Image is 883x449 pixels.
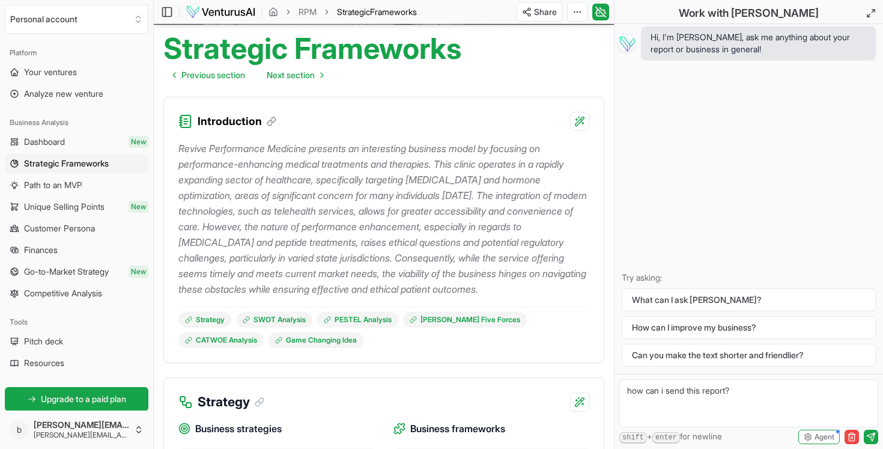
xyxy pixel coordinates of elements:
textarea: how can i send this report? [619,379,878,427]
a: DashboardNew [5,132,148,151]
div: Business Analysis [5,113,148,132]
h1: Strategic Frameworks [163,34,461,63]
span: Competitive Analysis [24,287,102,299]
span: StrategicFrameworks [337,6,417,18]
div: Platform [5,43,148,63]
span: Pitch deck [24,335,63,347]
h2: Work with [PERSON_NAME] [679,5,819,22]
span: b [10,420,29,439]
div: Tools [5,313,148,332]
img: Vera [617,34,636,53]
span: Path to an MVP [24,179,82,191]
a: Go to next page [257,63,333,87]
button: Select an organization [5,5,148,34]
img: logo [186,5,256,19]
a: Upgrade to a paid plan [5,387,148,411]
a: Path to an MVP [5,176,148,195]
span: Next section [267,69,315,81]
kbd: shift [619,432,647,444]
span: Analyze new venture [24,88,103,100]
span: Previous section [181,69,245,81]
a: Strategic Frameworks [5,154,148,173]
span: Customer Persona [24,222,95,234]
span: Unique Selling Points [24,201,105,213]
span: [PERSON_NAME][EMAIL_ADDRESS][DOMAIN_NAME] [34,430,129,440]
a: Competitive Analysis [5,284,148,303]
a: Unique Selling PointsNew [5,197,148,216]
p: Revive Performance Medicine presents an interesting business model by focusing on performance-enh... [178,141,589,297]
button: Share [517,2,562,22]
a: Customer Persona [5,219,148,238]
a: Resources [5,353,148,373]
nav: breadcrumb [269,6,417,18]
span: Hi, I'm [PERSON_NAME], ask me anything about your report or business in general! [651,31,866,55]
span: New [129,266,148,278]
span: Frameworks [370,7,417,17]
p: Try asking: [622,272,876,284]
a: Analyze new venture [5,84,148,103]
kbd: enter [652,432,680,444]
span: Share [534,6,557,18]
button: b[PERSON_NAME][EMAIL_ADDRESS][DOMAIN_NAME][PERSON_NAME][EMAIL_ADDRESS][DOMAIN_NAME] [5,415,148,444]
span: Agent [815,432,834,442]
a: Strategy [178,312,231,328]
span: [PERSON_NAME][EMAIL_ADDRESS][DOMAIN_NAME] [34,420,129,430]
span: Business frameworks [410,421,505,436]
button: Can you make the text shorter and friendlier? [622,344,876,367]
h3: Introduction [198,113,276,130]
span: Business strategies [195,421,282,436]
button: How can I improve my business? [622,316,876,339]
span: Upgrade to a paid plan [41,393,126,405]
a: Your ventures [5,63,148,82]
span: New [129,201,148,213]
span: Strategic Frameworks [24,157,109,170]
span: Resources [24,357,64,369]
h3: Strategy [198,392,264,412]
a: Pitch deck [5,332,148,351]
span: Dashboard [24,136,65,148]
nav: pagination [163,63,333,87]
span: Your ventures [24,66,77,78]
span: Finances [24,244,58,256]
button: Agent [798,430,840,444]
a: Go-to-Market StrategyNew [5,262,148,281]
a: PESTEL Analysis [317,312,398,328]
span: Go-to-Market Strategy [24,266,109,278]
a: Go to previous page [163,63,255,87]
a: [PERSON_NAME] Five Forces [403,312,527,328]
a: SWOT Analysis [236,312,312,328]
a: Finances [5,240,148,260]
a: CATWOE Analysis [178,332,264,348]
span: + for newline [619,430,722,444]
a: RPM [299,6,317,18]
button: What can I ask [PERSON_NAME]? [622,289,876,311]
span: New [129,136,148,148]
a: Game Changing Idea [269,332,363,348]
